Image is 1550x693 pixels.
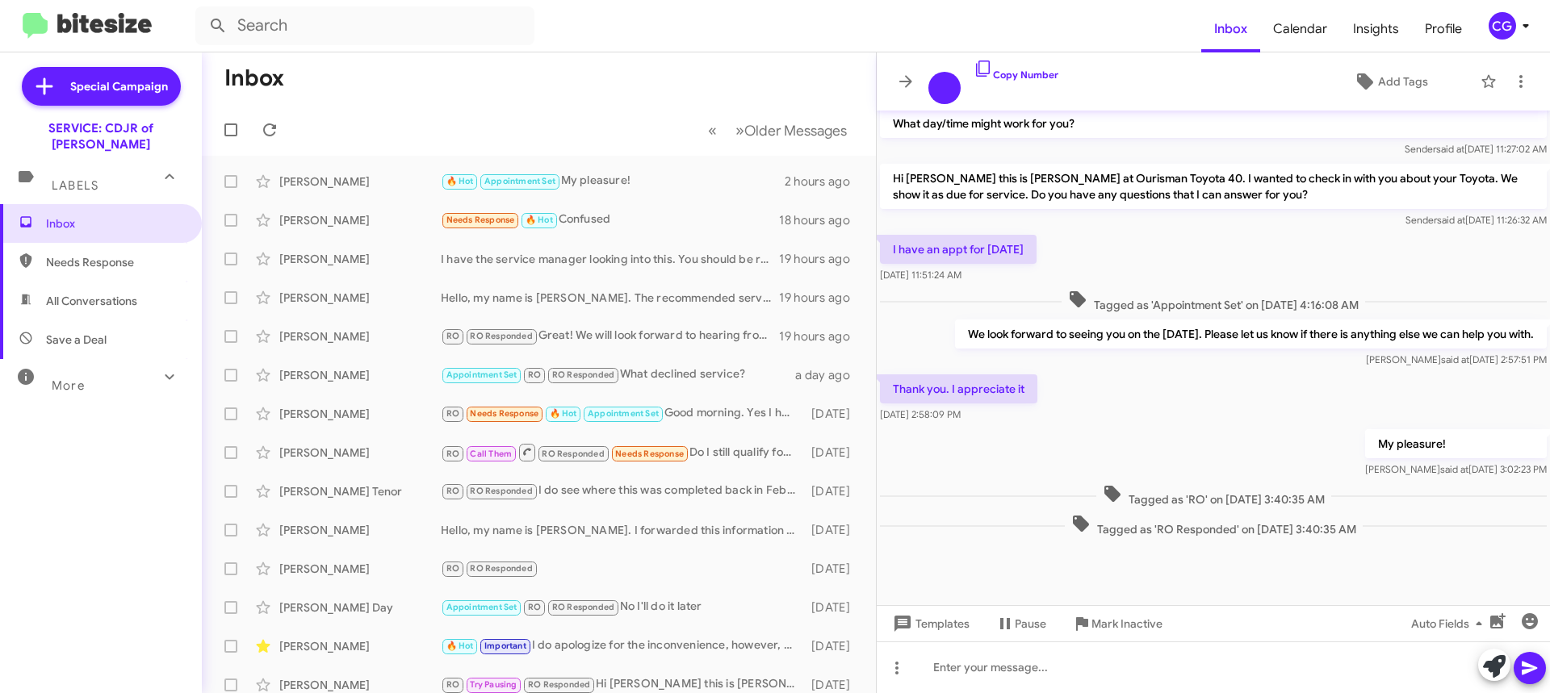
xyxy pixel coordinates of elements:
[52,378,85,393] span: More
[446,331,459,341] span: RO
[279,483,441,499] div: [PERSON_NAME] Tenor
[779,251,863,267] div: 19 hours ago
[877,609,982,638] button: Templates
[1405,143,1547,155] span: Sender [DATE] 11:27:02 AM
[803,561,863,577] div: [DATE]
[441,290,779,306] div: Hello, my name is [PERSON_NAME]. The recommended services are cabin air filter, 4 wheel alignment...
[803,445,863,461] div: [DATE]
[1059,609,1175,638] button: Mark Inactive
[1475,12,1532,40] button: CG
[470,449,512,459] span: Call Them
[803,522,863,538] div: [DATE]
[785,173,863,190] div: 2 hours ago
[528,679,590,690] span: RO Responded
[46,254,183,270] span: Needs Response
[46,215,183,232] span: Inbox
[1340,6,1412,52] a: Insights
[279,561,441,577] div: [PERSON_NAME]
[1405,214,1547,226] span: Sender [DATE] 11:26:32 AM
[880,164,1547,209] p: Hi [PERSON_NAME] this is [PERSON_NAME] at Ourisman Toyota 40. I wanted to check in with you about...
[446,602,517,612] span: Appointment Set
[1015,609,1046,638] span: Pause
[803,599,863,616] div: [DATE]
[279,173,441,190] div: [PERSON_NAME]
[46,293,137,309] span: All Conversations
[279,251,441,267] div: [PERSON_NAME]
[1440,463,1468,475] span: said at
[880,408,961,420] span: [DATE] 2:58:09 PM
[803,677,863,693] div: [DATE]
[552,369,614,380] span: RO Responded
[550,408,577,419] span: 🔥 Hot
[1489,12,1516,40] div: CG
[1096,484,1331,507] span: Tagged as 'RO' on [DATE] 3:40:35 AM
[1201,6,1260,52] a: Inbox
[1412,6,1475,52] a: Profile
[615,449,684,459] span: Needs Response
[542,449,604,459] span: RO Responded
[779,290,863,306] div: 19 hours ago
[446,215,515,225] span: Needs Response
[698,114,727,147] button: Previous
[803,406,863,422] div: [DATE]
[880,374,1037,403] p: Thank you. I appreciate it
[803,483,863,499] div: [DATE]
[880,269,961,281] span: [DATE] 11:51:24 AM
[1436,143,1464,155] span: said at
[982,609,1059,638] button: Pause
[1260,6,1340,52] a: Calendar
[279,599,441,616] div: [PERSON_NAME] Day
[470,563,532,574] span: RO Responded
[744,122,847,140] span: Older Messages
[22,67,181,106] a: Special Campaign
[446,369,517,380] span: Appointment Set
[1307,67,1472,96] button: Add Tags
[1366,353,1547,365] span: [PERSON_NAME] [DATE] 2:57:51 PM
[795,367,863,383] div: a day ago
[441,637,803,655] div: I do apologize for the inconvenience, however, diagnostics would have to be dropped off m-f.
[441,327,779,345] div: Great! We will look forward to hearing from you to schedule!
[279,638,441,654] div: [PERSON_NAME]
[470,408,538,419] span: Needs Response
[70,78,168,94] span: Special Campaign
[279,367,441,383] div: [PERSON_NAME]
[588,408,659,419] span: Appointment Set
[279,677,441,693] div: [PERSON_NAME]
[52,178,98,193] span: Labels
[1437,214,1465,226] span: said at
[279,522,441,538] div: [PERSON_NAME]
[1091,609,1162,638] span: Mark Inactive
[699,114,857,147] nav: Page navigation example
[446,176,474,186] span: 🔥 Hot
[708,120,717,140] span: «
[955,319,1547,349] p: We look forward to seeing you on the [DATE]. Please let us know if there is anything else we can ...
[279,212,441,228] div: [PERSON_NAME]
[1411,609,1489,638] span: Auto Fields
[1378,67,1428,96] span: Add Tags
[526,215,553,225] span: 🔥 Hot
[446,679,459,690] span: RO
[441,404,803,423] div: Good morning. Yes I had service on my car to replace headlight and last night found out it didn't...
[441,211,779,229] div: Confused
[446,641,474,651] span: 🔥 Hot
[224,65,284,91] h1: Inbox
[779,328,863,344] div: 19 hours ago
[470,679,517,690] span: Try Pausing
[441,442,803,462] div: Do I still qualify for a 10% discount?
[470,331,532,341] span: RO Responded
[779,212,863,228] div: 18 hours ago
[528,602,541,612] span: RO
[484,176,555,186] span: Appointment Set
[441,172,785,190] div: My pleasure!
[446,563,459,574] span: RO
[441,598,803,616] div: No I'll do it later
[446,408,459,419] span: RO
[441,251,779,267] div: I have the service manager looking into this. You should be receiving a call shortly to discuss t...
[552,602,614,612] span: RO Responded
[735,120,744,140] span: »
[195,6,534,45] input: Search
